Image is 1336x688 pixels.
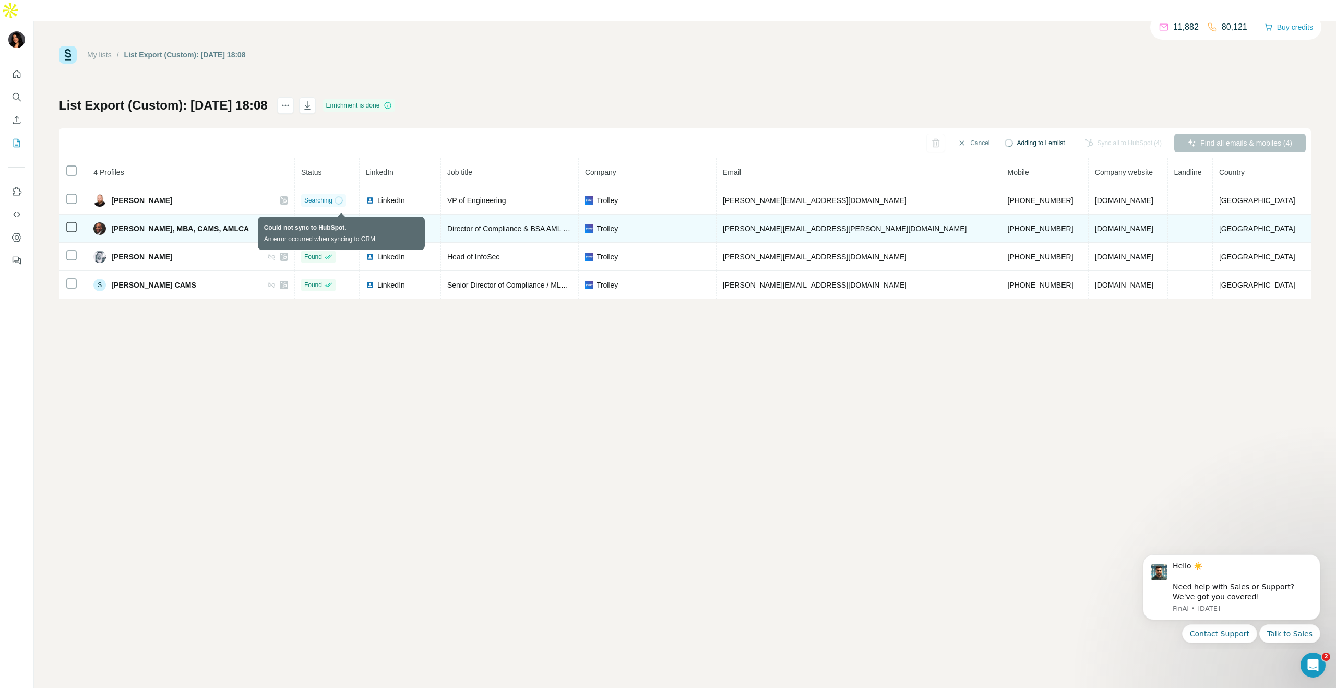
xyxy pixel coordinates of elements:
[585,168,616,176] span: Company
[377,195,405,206] span: LinkedIn
[1008,224,1073,233] span: [PHONE_NUMBER]
[447,224,584,233] span: Director of Compliance & BSA AML Officer
[1222,21,1247,33] p: 80,121
[1017,138,1065,148] span: Adding to Lemlist
[597,195,618,206] span: Trolley
[111,195,172,206] span: [PERSON_NAME]
[366,224,374,233] img: LinkedIn logo
[301,168,322,176] span: Status
[1008,168,1029,176] span: Mobile
[723,196,906,205] span: [PERSON_NAME][EMAIL_ADDRESS][DOMAIN_NAME]
[124,50,246,60] div: List Export (Custom): [DATE] 18:08
[366,168,393,176] span: LinkedIn
[1127,545,1336,649] iframe: Intercom notifications message
[1008,196,1073,205] span: [PHONE_NUMBER]
[1174,168,1202,176] span: Landline
[1219,168,1245,176] span: Country
[111,280,196,290] span: [PERSON_NAME] CAMS
[585,224,593,233] img: company-logo
[1008,281,1073,289] span: [PHONE_NUMBER]
[1265,20,1313,34] button: Buy credits
[1095,224,1153,233] span: [DOMAIN_NAME]
[585,196,593,205] img: company-logo
[93,222,106,235] img: Avatar
[8,228,25,247] button: Dashboard
[93,168,124,176] span: 4 Profiles
[377,223,400,234] span: LinkedIn
[8,88,25,106] button: Search
[1095,196,1153,205] span: [DOMAIN_NAME]
[1095,168,1153,176] span: Company website
[1322,653,1330,661] span: 2
[1219,253,1295,261] span: [GEOGRAPHIC_DATA]
[1095,253,1153,261] span: [DOMAIN_NAME]
[1301,653,1326,678] iframe: Intercom live chat
[93,279,106,291] div: S
[723,168,741,176] span: Email
[87,51,112,59] a: My lists
[950,134,997,152] button: Cancel
[8,65,25,84] button: Quick start
[8,31,25,48] img: Avatar
[1173,21,1199,33] p: 11,882
[304,280,322,290] span: Found
[723,224,967,233] span: [PERSON_NAME][EMAIL_ADDRESS][PERSON_NAME][DOMAIN_NAME]
[597,280,618,290] span: Trolley
[277,97,294,114] button: actions
[723,281,906,289] span: [PERSON_NAME][EMAIL_ADDRESS][DOMAIN_NAME]
[1219,196,1295,205] span: [GEOGRAPHIC_DATA]
[597,223,618,234] span: Trolley
[723,253,906,261] span: [PERSON_NAME][EMAIL_ADDRESS][DOMAIN_NAME]
[8,134,25,152] button: My lists
[304,224,332,233] span: Searching
[8,251,25,270] button: Feedback
[1219,281,1295,289] span: [GEOGRAPHIC_DATA]
[8,182,25,201] button: Use Surfe on LinkedIn
[585,281,593,289] img: company-logo
[117,50,119,60] li: /
[111,223,249,234] span: [PERSON_NAME], MBA, CAMS, AMLCA
[1219,224,1295,233] span: [GEOGRAPHIC_DATA]
[59,46,77,64] img: Surfe Logo
[8,111,25,129] button: Enrich CSV
[111,252,172,262] span: [PERSON_NAME]
[1095,281,1153,289] span: [DOMAIN_NAME]
[377,280,405,290] span: LinkedIn
[447,168,472,176] span: Job title
[93,194,106,207] img: Avatar
[323,99,396,112] div: Enrichment is done
[585,253,593,261] img: company-logo
[366,196,374,205] img: LinkedIn logo
[377,252,405,262] span: LinkedIn
[447,196,506,205] span: VP of Engineering
[1008,253,1073,261] span: [PHONE_NUMBER]
[59,97,268,114] h1: List Export (Custom): [DATE] 18:08
[447,281,604,289] span: Senior Director of Compliance / MLRO at Trolley
[597,252,618,262] span: Trolley
[93,251,106,263] img: Avatar
[8,205,25,224] button: Use Surfe API
[304,196,332,205] span: Searching
[447,253,499,261] span: Head of InfoSec
[366,281,374,289] img: LinkedIn logo
[366,253,374,261] img: LinkedIn logo
[304,252,322,262] span: Found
